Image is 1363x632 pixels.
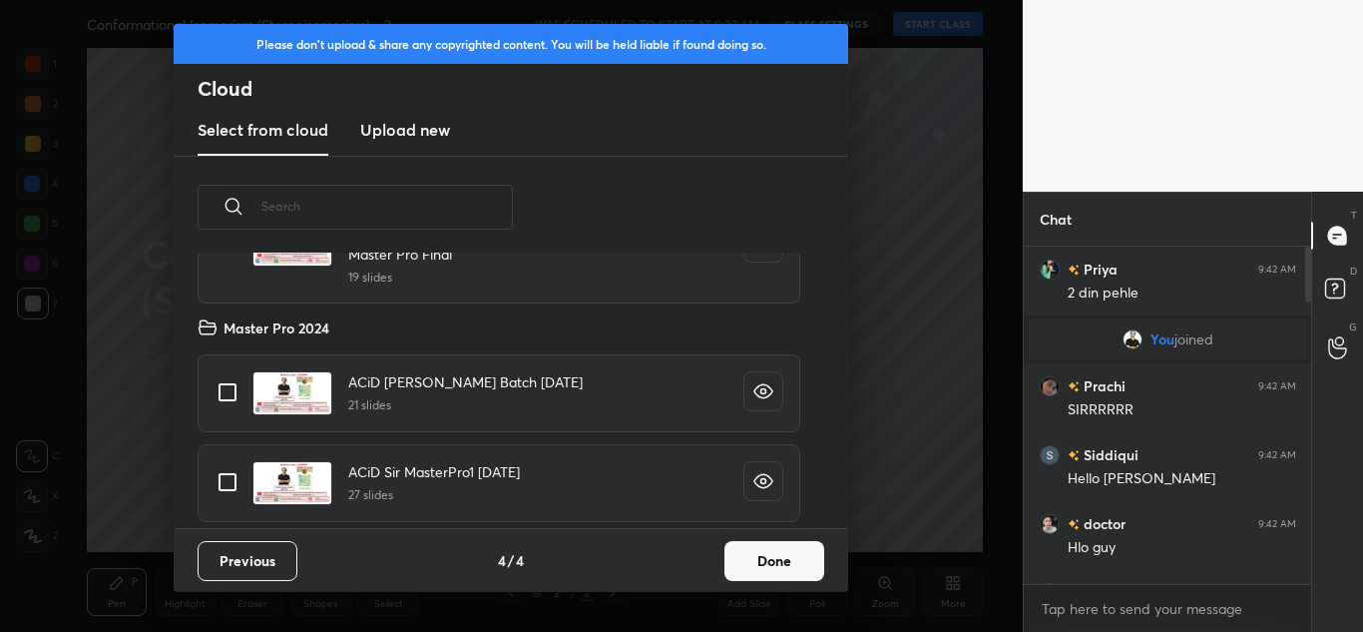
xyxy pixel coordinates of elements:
div: 9:42 AM [1258,449,1296,461]
img: no-rating-badge.077c3623.svg [1068,519,1080,530]
span: You [1150,331,1174,347]
h2: Cloud [198,76,848,102]
h4: 4 [498,550,506,571]
p: D [1350,264,1357,279]
h4: Master Pro 2024 [224,317,329,338]
img: 17568693887R165N.pdf [252,371,332,415]
img: 1756869436K0OJ7Y.pdf [252,461,332,505]
div: Please don't upload & share any copyrighted content. You will be held liable if found doing so. [174,24,848,64]
h4: ACiD [PERSON_NAME] Batch [DATE] [348,371,583,392]
p: T [1351,208,1357,223]
div: 9:42 AM [1258,264,1296,276]
div: grid [1024,247,1312,584]
img: no-rating-badge.077c3623.svg [1068,381,1080,392]
h6: Prachi [1080,375,1126,396]
h5: 19 slides [348,269,711,287]
p: G [1349,319,1357,334]
img: a028834d13f24d1fb0eb186a359fc93e.jpg [1040,376,1060,396]
h6: Deepti [1080,582,1128,603]
img: no-rating-badge.077c3623.svg [1068,265,1080,276]
button: Done [724,541,824,581]
img: 8523a2eda3b74f73a6399eed6244a16b.jpg [1123,329,1142,349]
div: 2 din pehle [1068,284,1296,304]
div: Hlo guy [1068,538,1296,558]
div: 9:42 AM [1258,380,1296,392]
h4: / [508,550,514,571]
h4: ACiD Sir MasterPro1 [DATE] [348,461,520,482]
button: Previous [198,541,297,581]
input: Search [261,164,513,249]
img: no-rating-badge.077c3623.svg [1068,450,1080,461]
div: SIRRRRRR [1068,400,1296,420]
h6: Siddiqui [1080,444,1138,465]
h3: Upload new [360,118,450,142]
div: grid [174,253,824,528]
div: 9:42 AM [1258,518,1296,530]
span: joined [1174,331,1213,347]
h5: 27 slides [348,486,520,504]
p: Chat [1024,193,1088,246]
div: Hello [PERSON_NAME] [1068,469,1296,489]
h5: 21 slides [348,396,583,414]
img: 78aea26fcf7a4fa08dd211c3d3f7bc86.jpg [1040,514,1060,534]
h4: 4 [516,550,524,571]
img: 3 [1040,445,1060,465]
h6: Priya [1080,259,1118,280]
img: 625cade543174eb69b21c8c3f2ba2b98.jpg [1040,260,1060,280]
h6: doctor [1080,513,1126,534]
h3: Select from cloud [198,118,328,142]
